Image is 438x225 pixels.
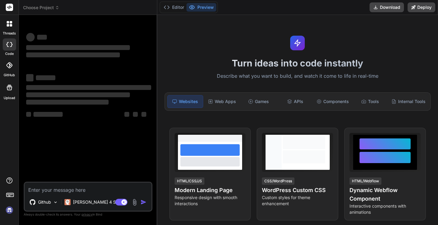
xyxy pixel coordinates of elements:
[38,199,51,205] p: Github
[262,186,333,195] h4: WordPress Custom CSS
[167,95,203,108] div: Websites
[37,35,47,40] span: ‌
[161,3,186,12] button: Editor
[3,31,16,36] label: threads
[5,51,14,56] label: code
[389,95,428,108] div: Internal Tools
[353,95,388,108] div: Tools
[36,75,55,80] span: ‌
[4,73,15,78] label: GitHub
[349,186,421,203] h4: Dynamic Webflow Component
[73,199,118,205] p: [PERSON_NAME] 4 S..
[26,85,151,90] span: ‌
[124,112,129,117] span: ‌
[4,95,15,101] label: Upload
[26,92,130,97] span: ‌
[161,58,434,69] h1: Turn ideas into code instantly
[33,112,63,117] span: ‌
[408,2,435,12] button: Deploy
[82,212,92,216] span: privacy
[131,199,138,206] img: attachment
[204,95,240,108] div: Web Apps
[141,112,146,117] span: ‌
[314,95,351,108] div: Components
[241,95,276,108] div: Games
[26,33,35,41] span: ‌
[24,212,152,217] p: Always double-check its answers. Your in Bind
[262,195,333,207] p: Custom styles for theme enhancement
[141,199,147,205] img: icon
[161,72,434,80] p: Describe what you want to build, and watch it come to life in real-time
[26,112,31,117] span: ‌
[349,177,381,185] div: HTML/Webflow
[175,186,246,195] h4: Modern Landing Page
[26,100,109,105] span: ‌
[277,95,313,108] div: APIs
[349,203,421,215] p: Interactive components with animations
[186,3,216,12] button: Preview
[4,205,15,215] img: signin
[175,177,204,185] div: HTML/CSS/JS
[175,195,246,207] p: Responsive design with smooth interactions
[26,74,33,81] span: ‌
[262,177,294,185] div: CSS/WordPress
[133,112,138,117] span: ‌
[370,2,404,12] button: Download
[26,52,120,57] span: ‌
[26,45,130,50] span: ‌
[64,199,71,205] img: Claude 4 Sonnet
[23,5,59,11] span: Choose Project
[53,200,58,205] img: Pick Models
